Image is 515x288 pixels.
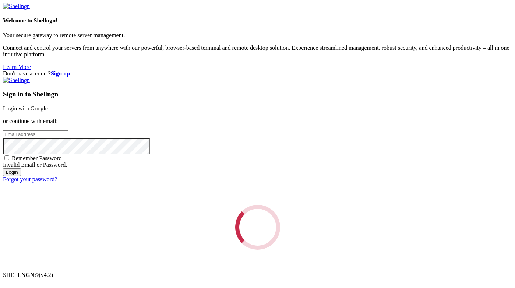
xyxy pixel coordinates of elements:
[3,118,512,124] p: or continue with email:
[3,105,48,112] a: Login with Google
[3,70,512,77] div: Don't have account?
[3,32,512,39] p: Your secure gateway to remote server management.
[4,155,9,160] input: Remember Password
[3,45,512,58] p: Connect and control your servers from anywhere with our powerful, browser-based terminal and remo...
[3,162,512,168] div: Invalid Email or Password.
[3,168,21,176] input: Login
[3,3,30,10] img: Shellngn
[39,272,53,278] span: 4.2.0
[235,205,280,250] div: Loading...
[3,77,30,84] img: Shellngn
[3,90,512,98] h3: Sign in to Shellngn
[3,176,57,182] a: Forgot your password?
[51,70,70,77] a: Sign up
[3,17,512,24] h4: Welcome to Shellngn!
[3,130,68,138] input: Email address
[3,272,53,278] span: SHELL ©
[3,64,31,70] a: Learn More
[21,272,35,278] b: NGN
[12,155,62,161] span: Remember Password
